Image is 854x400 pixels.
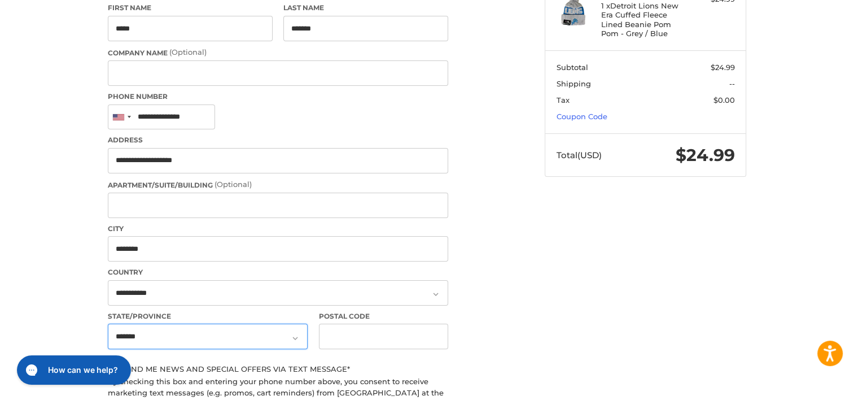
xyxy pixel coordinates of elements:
[214,180,252,189] small: (Optional)
[108,47,448,58] label: Company Name
[729,79,735,88] span: --
[108,179,448,190] label: Apartment/Suite/Building
[108,224,448,234] label: City
[557,150,602,160] span: Total (USD)
[319,311,449,321] label: Postal Code
[108,135,448,145] label: Address
[169,47,207,56] small: (Optional)
[108,364,448,373] label: Send me news and special offers via text message*
[557,112,607,121] a: Coupon Code
[557,79,591,88] span: Shipping
[676,145,735,166] span: $24.99
[711,63,735,72] span: $24.99
[11,351,134,389] iframe: Gorgias live chat messenger
[108,92,448,102] label: Phone Number
[108,311,308,321] label: State/Province
[557,95,570,105] span: Tax
[713,95,735,105] span: $0.00
[601,1,687,38] h4: 1 x Detroit Lions New Era Cuffed Fleece Lined Beanie Pom Pom - Grey / Blue
[108,105,134,129] div: United States: +1
[108,3,273,13] label: First Name
[108,267,448,277] label: Country
[283,3,448,13] label: Last Name
[557,63,588,72] span: Subtotal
